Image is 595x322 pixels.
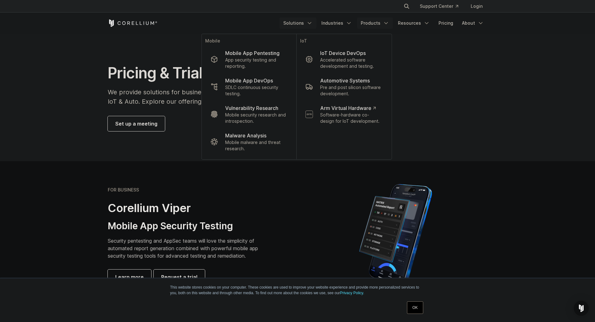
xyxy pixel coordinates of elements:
[320,112,383,124] p: Software-hardware co-design for IoT development.
[108,64,357,82] h1: Pricing & Trials
[300,73,388,101] a: Automotive Systems Pre and post silicon software development.
[396,1,488,12] div: Navigation Menu
[225,49,280,57] p: Mobile App Pentesting
[170,285,425,296] p: This website stores cookies on your computer. These cookies are used to improve your website expe...
[349,181,443,290] img: Corellium MATRIX automated report on iPhone showing app vulnerability test results across securit...
[225,112,287,124] p: Mobile security research and introspection.
[205,101,292,128] a: Vulnerability Research Mobile security research and introspection.
[320,104,375,112] p: Arm Virtual Hardware
[300,46,388,73] a: IoT Device DevOps Accelerated software development and testing.
[205,73,292,101] a: Mobile App DevOps SDLC continuous security testing.
[108,220,268,232] h3: Mobile App Security Testing
[320,77,370,84] p: Automotive Systems
[320,84,383,97] p: Pre and post silicon software development.
[225,77,273,84] p: Mobile App DevOps
[108,19,157,27] a: Corellium Home
[435,17,457,29] a: Pricing
[357,17,393,29] a: Products
[318,17,356,29] a: Industries
[108,87,357,106] p: We provide solutions for businesses, research teams, community individuals, and IoT & Auto. Explo...
[280,17,316,29] a: Solutions
[108,270,151,285] a: Learn more
[280,17,488,29] div: Navigation Menu
[466,1,488,12] a: Login
[225,57,287,69] p: App security testing and reporting.
[108,187,139,193] h6: FOR BUSINESS
[300,38,388,46] p: IoT
[340,291,364,295] a: Privacy Policy.
[574,301,589,316] div: Open Intercom Messenger
[225,104,278,112] p: Vulnerability Research
[108,116,165,131] a: Set up a meeting
[394,17,434,29] a: Resources
[115,273,144,281] span: Learn more
[108,201,268,215] h2: Corellium Viper
[205,46,292,73] a: Mobile App Pentesting App security testing and reporting.
[300,101,388,128] a: Arm Virtual Hardware Software-hardware co-design for IoT development.
[205,38,292,46] p: Mobile
[225,84,287,97] p: SDLC continuous security testing.
[161,273,197,281] span: Request a trial
[115,120,157,127] span: Set up a meeting
[415,1,463,12] a: Support Center
[154,270,205,285] a: Request a trial
[225,139,287,152] p: Mobile malware and threat research.
[205,128,292,156] a: Malware Analysis Mobile malware and threat research.
[458,17,488,29] a: About
[225,132,266,139] p: Malware Analysis
[108,237,268,260] p: Security pentesting and AppSec teams will love the simplicity of automated report generation comb...
[401,1,412,12] button: Search
[407,301,423,314] a: OK
[320,57,383,69] p: Accelerated software development and testing.
[320,49,366,57] p: IoT Device DevOps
